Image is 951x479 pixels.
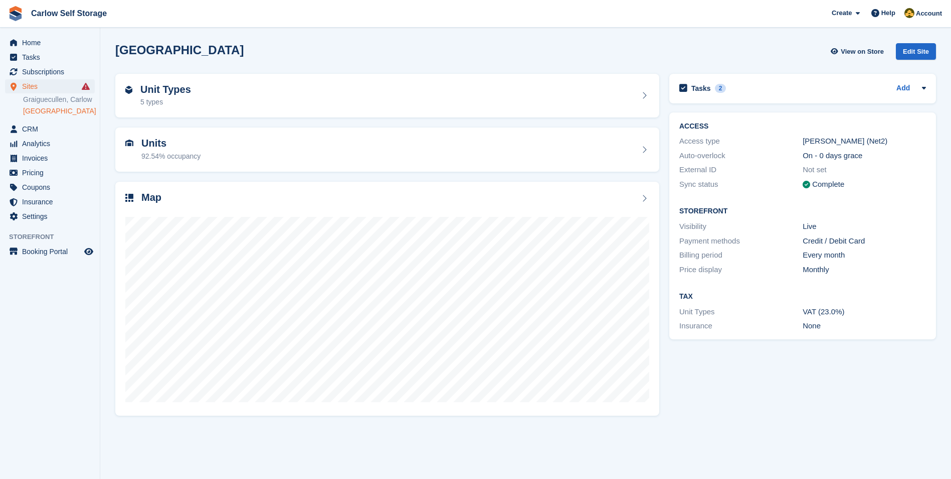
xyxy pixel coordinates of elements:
span: Settings [22,209,82,223]
div: Edit Site [896,43,936,60]
h2: Map [141,192,161,203]
div: Price display [679,264,803,276]
a: Unit Types 5 types [115,74,659,118]
h2: Unit Types [140,84,191,95]
div: 5 types [140,97,191,107]
a: menu [5,137,95,151]
h2: [GEOGRAPHIC_DATA] [115,43,244,57]
h2: Tax [679,293,926,301]
a: menu [5,122,95,136]
a: View on Store [829,43,888,60]
span: Tasks [22,50,82,64]
span: Home [22,36,82,50]
span: Sites [22,79,82,93]
h2: Tasks [691,84,711,93]
div: Live [803,221,926,232]
a: Preview store [83,246,95,258]
div: Monthly [803,264,926,276]
div: Payment methods [679,235,803,247]
span: Pricing [22,166,82,180]
span: Help [881,8,895,18]
h2: Units [141,138,201,149]
a: Add [896,83,910,94]
img: unit-icn-7be61d7bf1b0ce9d3e12c5938cc71ed9869f7b940bace4675aadf7bd6d80202e.svg [125,140,133,147]
div: Sync status [679,179,803,190]
img: map-icn-33ee37083ee616e46c38cad1a60f524a97daa1e2b2c8c0bc3eb3415660979fc1.svg [125,194,133,202]
a: Carlow Self Storage [27,5,111,22]
a: Units 92.54% occupancy [115,128,659,172]
div: Visibility [679,221,803,232]
img: unit-type-icn-2b2737a686de81e16bb02015468b77c625bbabd49415b5ef34ead5e3b44a266d.svg [125,86,132,94]
a: menu [5,209,95,223]
a: Map [115,182,659,416]
div: [PERSON_NAME] (Net2) [803,136,926,147]
span: Account [916,9,942,19]
a: menu [5,166,95,180]
div: Auto-overlock [679,150,803,162]
span: Analytics [22,137,82,151]
div: Insurance [679,320,803,332]
span: Create [832,8,852,18]
a: Edit Site [896,43,936,64]
span: Insurance [22,195,82,209]
span: Booking Portal [22,245,82,259]
h2: Storefront [679,207,926,215]
a: menu [5,151,95,165]
div: Unit Types [679,306,803,318]
div: Not set [803,164,926,176]
a: menu [5,195,95,209]
div: Every month [803,250,926,261]
a: menu [5,65,95,79]
span: Invoices [22,151,82,165]
div: None [803,320,926,332]
div: On - 0 days grace [803,150,926,162]
span: Coupons [22,180,82,194]
span: CRM [22,122,82,136]
a: menu [5,50,95,64]
a: menu [5,180,95,194]
div: VAT (23.0%) [803,306,926,318]
a: [GEOGRAPHIC_DATA] [23,106,95,116]
span: Subscriptions [22,65,82,79]
div: Complete [812,179,844,190]
a: menu [5,245,95,259]
div: External ID [679,164,803,176]
a: menu [5,79,95,93]
div: Access type [679,136,803,147]
div: Billing period [679,250,803,261]
img: stora-icon-8386f47178a22dfd0bd8f6a31ec36ba5ce8667c1dd55bd0f319d3a0aa187defe.svg [8,6,23,21]
span: Storefront [9,232,100,242]
div: Credit / Debit Card [803,235,926,247]
h2: ACCESS [679,123,926,131]
a: Graiguecullen, Carlow [23,95,95,104]
img: Kevin Moore [904,8,914,18]
span: View on Store [841,47,884,57]
a: menu [5,36,95,50]
div: 2 [715,84,726,93]
i: Smart entry sync failures have occurred [82,82,90,90]
div: 92.54% occupancy [141,151,201,162]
